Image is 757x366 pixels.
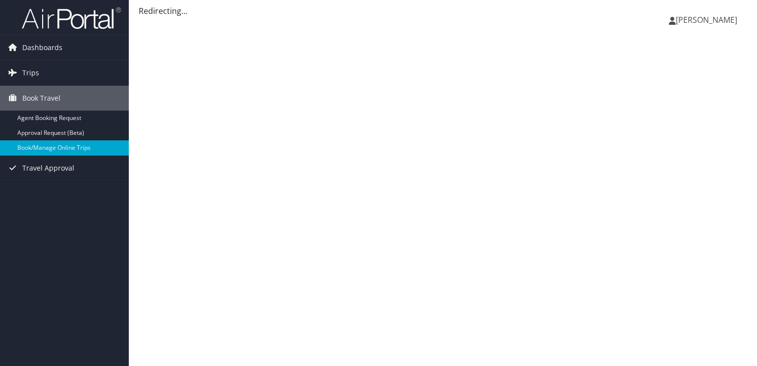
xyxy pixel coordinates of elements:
span: Book Travel [22,86,60,111]
a: [PERSON_NAME] [669,5,747,35]
span: Dashboards [22,35,62,60]
span: [PERSON_NAME] [676,14,737,25]
img: airportal-logo.png [22,6,121,30]
div: Redirecting... [139,5,747,17]
span: Trips [22,61,39,85]
span: Travel Approval [22,156,74,181]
